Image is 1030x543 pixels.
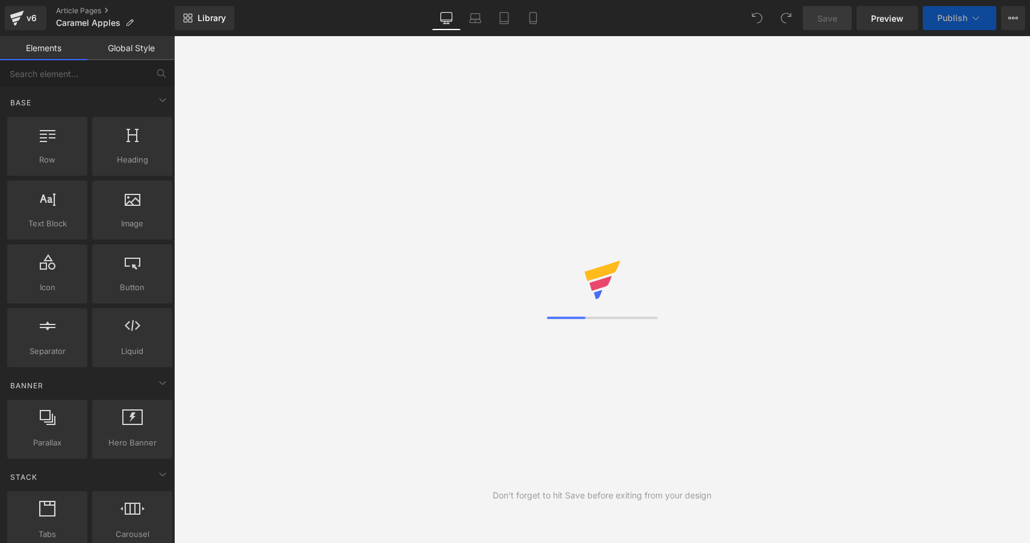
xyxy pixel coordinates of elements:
span: Icon [11,281,84,294]
span: Separator [11,345,84,358]
a: Preview [857,6,918,30]
span: Tabs [11,528,84,541]
span: Parallax [11,436,84,449]
span: Liquid [96,345,169,358]
span: Publish [937,13,967,23]
span: Preview [871,12,904,25]
span: Image [96,217,169,230]
span: Button [96,281,169,294]
a: Laptop [461,6,490,30]
span: Carousel [96,528,169,541]
span: Base [9,97,33,108]
span: Caramel Apples [56,18,120,28]
a: Desktop [432,6,461,30]
button: More [1001,6,1025,30]
span: Text Block [11,217,84,230]
div: v6 [24,10,39,26]
a: Global Style [87,36,175,60]
button: Redo [774,6,798,30]
a: Mobile [519,6,548,30]
button: Publish [923,6,996,30]
span: Library [198,13,226,23]
span: Stack [9,471,39,483]
button: Undo [745,6,769,30]
a: New Library [175,6,234,30]
span: Heading [96,154,169,166]
a: Tablet [490,6,519,30]
span: Save [817,12,837,25]
span: Banner [9,380,45,391]
span: Hero Banner [96,436,169,449]
a: v6 [5,6,46,30]
a: Article Pages [56,6,175,16]
div: Don't forget to hit Save before exiting from your design [493,489,711,502]
span: Row [11,154,84,166]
